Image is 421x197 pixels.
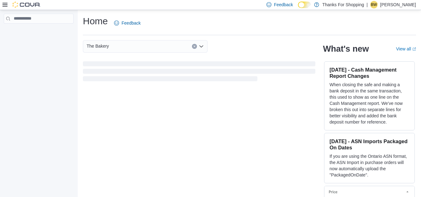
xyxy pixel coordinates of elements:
[329,153,409,178] p: If you are using the Ontario ASN format, the ASN Import in purchase orders will now automatically...
[274,2,293,8] span: Feedback
[412,47,416,51] svg: External link
[83,63,315,82] span: Loading
[329,67,409,79] h3: [DATE] - Cash Management Report Changes
[329,82,409,125] p: When closing the safe and making a bank deposit in the same transaction, this used to show as one...
[298,2,311,8] input: Dark Mode
[370,1,378,8] div: Belinda Worrall
[329,138,409,151] h3: [DATE] - ASN Imports Packaged On Dates
[396,46,416,51] a: View allExternal link
[112,17,143,29] a: Feedback
[12,2,41,8] img: Cova
[322,1,364,8] p: Thanks For Shopping
[192,44,197,49] button: Clear input
[122,20,141,26] span: Feedback
[366,1,368,8] p: |
[199,44,204,49] button: Open list of options
[4,25,74,40] nav: Complex example
[87,42,109,50] span: The Bakery
[371,1,377,8] span: BW
[323,44,369,54] h2: What's new
[83,15,108,27] h1: Home
[380,1,416,8] p: [PERSON_NAME]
